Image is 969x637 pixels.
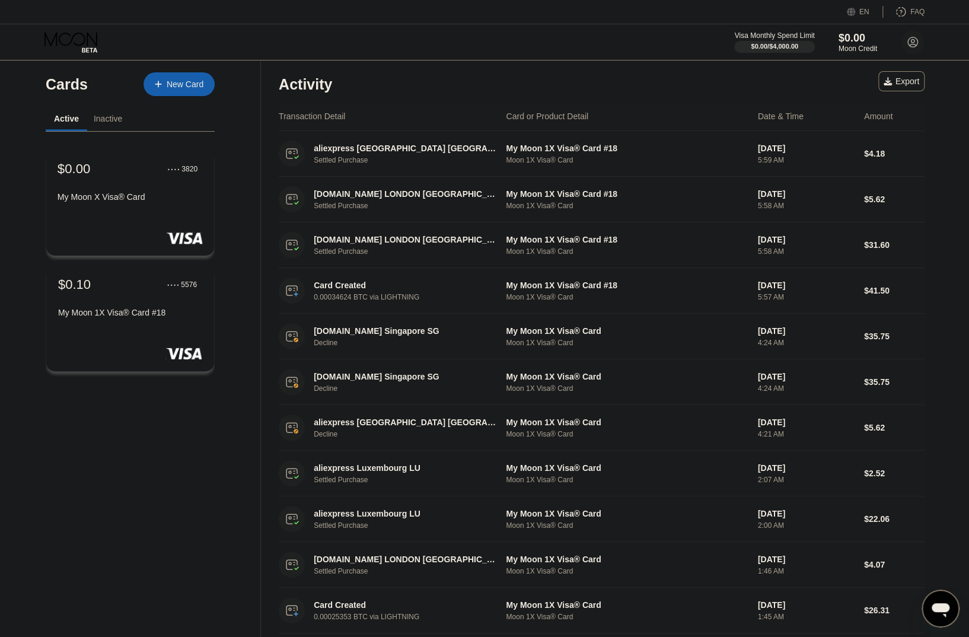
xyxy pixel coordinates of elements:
div: $0.00 / $4,000.00 [751,43,798,50]
div: $35.75 [864,332,925,341]
div: $5.62 [864,423,925,432]
div: Transaction Detail [279,112,345,121]
div: $31.60 [864,240,925,250]
div: $35.75 [864,377,925,387]
div: Card Created0.00025353 BTC via LIGHTNINGMy Moon 1X Visa® CardMoon 1X Visa® Card[DATE]1:45 AM$26.31 [279,588,925,633]
div: Active [54,114,79,123]
div: $0.10● ● ● ●5576My Moon 1X Visa® Card #18 [46,265,214,371]
div: [DOMAIN_NAME] LONDON [GEOGRAPHIC_DATA]Settled PurchaseMy Moon 1X Visa® CardMoon 1X Visa® Card[DAT... [279,542,925,588]
div: Moon 1X Visa® Card [506,293,748,301]
div: Decline [314,430,510,438]
div: 4:24 AM [758,339,855,347]
div: 4:24 AM [758,384,855,393]
div: My Moon 1X Visa® Card #18 [506,144,748,153]
div: EN [847,6,883,18]
div: Moon Credit [839,44,877,53]
div: Moon 1X Visa® Card [506,476,748,484]
div: [DOMAIN_NAME] LONDON [GEOGRAPHIC_DATA] [314,189,496,199]
div: $0.00 [58,161,91,176]
div: My Moon 1X Visa® Card [506,555,748,564]
div: $4.07 [864,560,925,569]
div: [DATE] [758,463,855,473]
div: $26.31 [864,606,925,615]
div: $0.10 [58,277,91,292]
div: ● ● ● ● [168,167,180,170]
div: Date & Time [758,112,804,121]
div: [DATE] [758,418,855,427]
div: New Card [167,79,203,90]
div: [DOMAIN_NAME] Singapore SG [314,372,496,381]
div: Cards [46,76,88,93]
div: Card Created [314,600,496,610]
div: [DATE] [758,600,855,610]
div: EN [859,8,869,16]
div: [DOMAIN_NAME] LONDON [GEOGRAPHIC_DATA]Settled PurchaseMy Moon 1X Visa® Card #18Moon 1X Visa® Card... [279,222,925,268]
div: My Moon 1X Visa® Card #18 [506,235,748,244]
div: 5:57 AM [758,293,855,301]
div: Settled Purchase [314,476,510,484]
div: aliexpress Luxembourg LU [314,509,496,518]
div: [DOMAIN_NAME] Singapore SGDeclineMy Moon 1X Visa® CardMoon 1X Visa® Card[DATE]4:24 AM$35.75 [279,314,925,359]
div: Settled Purchase [314,567,510,575]
div: FAQ [910,8,925,16]
div: [DATE] [758,235,855,244]
div: 5:58 AM [758,202,855,210]
div: Moon 1X Visa® Card [506,339,748,347]
div: My Moon 1X Visa® Card [506,600,748,610]
div: Inactive [94,114,122,123]
div: Moon 1X Visa® Card [506,156,748,164]
div: 5576 [181,281,197,289]
div: aliexpress Luxembourg LUSettled PurchaseMy Moon 1X Visa® CardMoon 1X Visa® Card[DATE]2:07 AM$2.52 [279,451,925,496]
div: Visa Monthly Spend Limit [734,31,814,40]
div: ● ● ● ● [167,283,179,286]
div: 0.00025353 BTC via LIGHTNING [314,613,510,621]
div: $0.00● ● ● ●3820My Moon X Visa® Card [46,149,214,256]
div: 2:00 AM [758,521,855,530]
div: Card Created0.00034624 BTC via LIGHTNINGMy Moon 1X Visa® Card #18Moon 1X Visa® Card[DATE]5:57 AM$... [279,268,925,314]
div: Moon 1X Visa® Card [506,384,748,393]
div: 2:07 AM [758,476,855,484]
div: [DATE] [758,372,855,381]
div: Card or Product Detail [506,112,588,121]
div: 1:46 AM [758,567,855,575]
div: My Moon 1X Visa® Card [506,509,748,518]
div: aliexpress Luxembourg LU [314,463,496,473]
div: [DATE] [758,509,855,518]
div: [DATE] [758,144,855,153]
div: My Moon X Visa® Card [58,192,203,202]
div: $4.18 [864,149,925,158]
div: My Moon 1X Visa® Card #18 [506,189,748,199]
div: Moon 1X Visa® Card [506,521,748,530]
div: aliexpress [GEOGRAPHIC_DATA] [GEOGRAPHIC_DATA] [314,144,496,153]
div: Amount [864,112,893,121]
div: [DATE] [758,281,855,290]
div: Settled Purchase [314,247,510,256]
div: [DOMAIN_NAME] LONDON [GEOGRAPHIC_DATA] [314,555,496,564]
div: aliexpress [GEOGRAPHIC_DATA] [GEOGRAPHIC_DATA]Settled PurchaseMy Moon 1X Visa® Card #18Moon 1X Vi... [279,131,925,177]
div: $0.00Moon Credit [839,32,877,53]
div: Moon 1X Visa® Card [506,613,748,621]
div: Decline [314,339,510,347]
div: Moon 1X Visa® Card [506,202,748,210]
div: My Moon 1X Visa® Card [506,463,748,473]
div: Visa Monthly Spend Limit$0.00/$4,000.00 [734,31,814,53]
div: Decline [314,384,510,393]
div: [DATE] [758,189,855,199]
div: [DOMAIN_NAME] LONDON [GEOGRAPHIC_DATA]Settled PurchaseMy Moon 1X Visa® Card #18Moon 1X Visa® Card... [279,177,925,222]
div: Moon 1X Visa® Card [506,430,748,438]
div: My Moon 1X Visa® Card #18 [506,281,748,290]
div: Card Created [314,281,496,290]
div: 1:45 AM [758,613,855,621]
div: Settled Purchase [314,156,510,164]
div: 5:58 AM [758,247,855,256]
div: Export [878,71,925,91]
div: My Moon 1X Visa® Card [506,418,748,427]
div: Settled Purchase [314,202,510,210]
div: [DATE] [758,326,855,336]
div: New Card [144,72,215,96]
div: $5.62 [864,195,925,204]
div: $41.50 [864,286,925,295]
div: 4:21 AM [758,430,855,438]
div: 5:59 AM [758,156,855,164]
